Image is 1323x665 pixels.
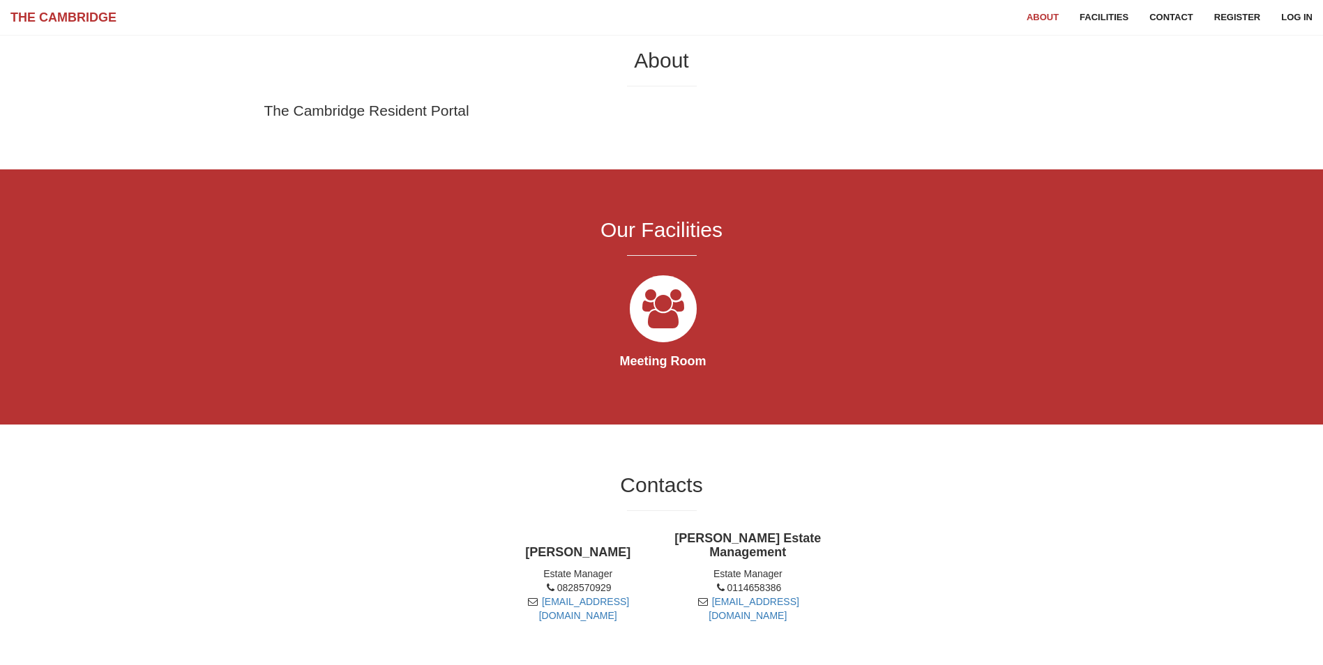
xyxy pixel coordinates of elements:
[264,49,1059,72] h2: About
[332,473,991,496] h2: Contacts
[673,581,822,595] li: 0114658386
[264,100,1059,121] p: The Cambridge Resident Portal
[620,354,706,368] strong: Meeting Room
[674,531,821,559] strong: [PERSON_NAME] Estate Management
[504,581,653,595] li: 0828570929
[332,218,991,241] h2: Our Facilities
[539,596,630,621] a: [EMAIL_ADDRESS][DOMAIN_NAME]
[504,567,653,581] li: Estate Manager
[673,567,822,581] li: Estate Manager
[709,596,799,621] a: [EMAIL_ADDRESS][DOMAIN_NAME]
[525,545,630,559] strong: [PERSON_NAME]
